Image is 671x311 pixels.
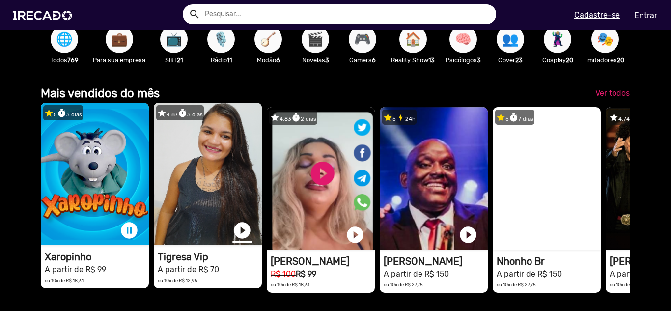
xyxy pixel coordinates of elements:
[515,57,523,64] b: 23
[232,221,252,240] a: play_circle_filled
[405,26,421,53] span: 🏠
[445,56,482,65] p: Psicólogos
[296,269,316,279] b: R$ 99
[93,56,145,65] p: Para sua empresa
[497,255,601,267] h1: Nhonho Br
[549,26,566,53] span: 🦹🏼‍♀️
[41,86,160,100] b: Mais vendidos do mês
[166,26,182,53] span: 📺
[325,57,329,64] b: 3
[202,56,240,65] p: Rádio
[41,103,149,245] video: 1RECADO vídeos dedicados para fãs e empresas
[51,26,78,53] button: 🌐
[455,26,472,53] span: 🧠
[154,103,262,245] video: 1RECADO vídeos dedicados para fãs e empresas
[197,4,496,24] input: Pesquisar...
[399,26,427,53] button: 🏠
[384,282,423,287] small: ou 10x de R$ 27,75
[227,57,232,64] b: 11
[177,57,183,64] b: 21
[595,88,630,98] span: Ver todos
[46,56,83,65] p: Todos
[493,107,601,250] video: 1RECADO vídeos dedicados para fãs e empresas
[539,56,576,65] p: Cosplay
[160,26,188,53] button: 📺
[477,57,481,64] b: 3
[617,57,624,64] b: 20
[158,251,262,263] h1: Tigresa Vip
[372,57,376,64] b: 6
[391,56,435,65] p: Reality Show
[276,57,280,64] b: 6
[250,56,287,65] p: Modão
[297,56,334,65] p: Novelas
[271,255,375,267] h1: [PERSON_NAME]
[344,56,381,65] p: Gamers
[502,26,519,53] span: 👥
[45,251,149,263] h1: Xaropinho
[349,26,376,53] button: 🎮
[591,26,619,53] button: 🎭
[574,10,620,20] u: Cadastre-se
[271,269,296,279] small: R$ 100
[155,56,193,65] p: SBT
[354,26,371,53] span: 🎮
[571,225,591,245] a: play_circle_filled
[56,26,73,53] span: 🌐
[597,26,614,53] span: 🎭
[492,56,529,65] p: Cover
[119,221,139,240] a: pause_circle
[566,57,573,64] b: 20
[384,269,449,279] small: A partir de R$ 150
[544,26,571,53] button: 🦹🏼‍♀️
[260,26,277,53] span: 🪕
[267,107,375,250] video: 1RECADO vídeos dedicados para fãs e empresas
[628,7,664,24] a: Entrar
[45,265,106,274] small: A partir de R$ 99
[67,57,79,64] b: 769
[586,56,624,65] p: Imitadores
[207,26,235,53] button: 🎙️
[497,26,524,53] button: 👥
[45,278,84,283] small: ou 10x de R$ 18,31
[271,282,309,287] small: ou 10x de R$ 18,31
[610,282,649,287] small: ou 10x de R$ 27,75
[106,26,133,53] button: 💼
[497,269,562,279] small: A partir de R$ 150
[254,26,282,53] button: 🪕
[458,225,478,245] a: play_circle_filled
[384,255,488,267] h1: [PERSON_NAME]
[380,107,488,250] video: 1RECADO vídeos dedicados para fãs e empresas
[307,26,324,53] span: 🎬
[449,26,477,53] button: 🧠
[428,57,435,64] b: 13
[302,26,329,53] button: 🎬
[158,278,197,283] small: ou 10x de R$ 12,95
[185,5,202,22] button: Example home icon
[497,282,536,287] small: ou 10x de R$ 27,75
[189,8,200,20] mat-icon: Example home icon
[213,26,229,53] span: 🎙️
[158,265,219,274] small: A partir de R$ 70
[111,26,128,53] span: 💼
[345,225,365,245] a: play_circle_filled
